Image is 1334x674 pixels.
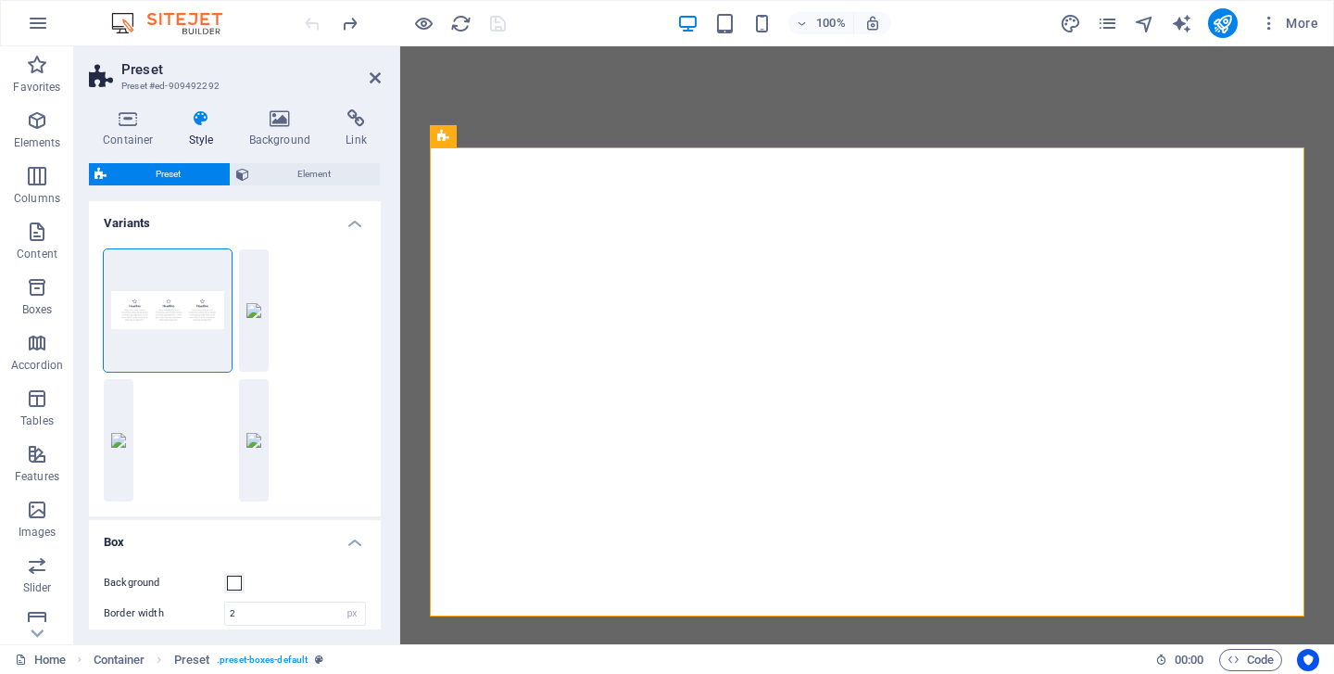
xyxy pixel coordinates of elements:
span: . preset-boxes-default [217,649,308,671]
h4: Box [89,520,381,553]
label: Background [104,572,224,594]
i: AI Writer [1171,13,1192,34]
img: Editor Logo [107,12,245,34]
p: Accordion [11,358,63,373]
i: Design (Ctrl+Alt+Y) [1060,13,1081,34]
h6: 100% [816,12,846,34]
p: Content [17,247,57,261]
button: More [1252,8,1326,38]
p: Columns [14,191,60,206]
span: 00 00 [1175,649,1203,671]
span: Preset [112,163,224,185]
button: Usercentrics [1297,649,1319,671]
h6: Session time [1155,649,1204,671]
p: Favorites [13,80,60,95]
i: This element is a customizable preset [315,655,323,665]
span: Element [255,163,375,185]
p: Tables [20,413,54,428]
span: Click to select. Double-click to edit [174,649,210,671]
button: Code [1219,649,1282,671]
i: On resize automatically adjust zoom level to fit chosen device. [864,15,881,32]
a: Click to cancel selection. Double-click to open Pages [15,649,66,671]
h4: Background [235,109,333,148]
i: Pages (Ctrl+Alt+S) [1097,13,1118,34]
p: Images [19,525,57,540]
p: Boxes [22,302,53,317]
span: Click to select. Double-click to edit [94,649,145,671]
h2: Preset [121,61,381,78]
button: 100% [788,12,854,34]
button: pages [1097,12,1119,34]
i: Redo: Variant changed: Icons outside (Ctrl+Y, ⌘+Y) [339,13,360,34]
p: Features [15,469,59,484]
h4: Link [332,109,381,148]
button: reload [449,12,472,34]
span: More [1260,14,1318,32]
button: navigator [1134,12,1156,34]
h4: Style [175,109,235,148]
i: Publish [1212,13,1233,34]
button: design [1060,12,1082,34]
h3: Preset #ed-909492292 [121,78,344,95]
span: : [1188,653,1190,667]
label: Border width [104,608,224,618]
h4: Variants [89,201,381,235]
p: Elements [14,135,61,150]
span: Code [1227,649,1274,671]
button: Preset [89,163,230,185]
p: Slider [23,580,52,595]
i: Navigator [1134,13,1155,34]
h4: Container [89,109,175,148]
button: Element [231,163,381,185]
nav: breadcrumb [94,649,324,671]
button: text_generator [1171,12,1193,34]
button: publish [1208,8,1238,38]
button: redo [338,12,360,34]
